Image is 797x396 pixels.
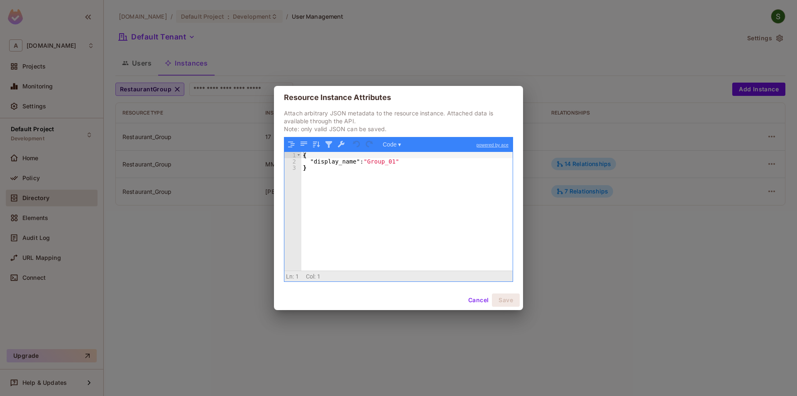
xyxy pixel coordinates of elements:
[492,293,520,307] button: Save
[296,273,299,280] span: 1
[286,273,294,280] span: Ln:
[352,139,362,150] button: Undo last action (Ctrl+Z)
[284,109,513,133] p: Attach arbitrary JSON metadata to the resource instance. Attached data is available through the A...
[323,139,334,150] button: Filter, sort, or transform contents
[306,273,316,280] span: Col:
[472,137,513,152] a: powered by ace
[274,86,523,109] h2: Resource Instance Attributes
[380,139,404,150] button: Code ▾
[286,139,297,150] button: Format JSON data, with proper indentation and line feeds (Ctrl+I)
[364,139,375,150] button: Redo (Ctrl+Shift+Z)
[465,293,492,307] button: Cancel
[336,139,347,150] button: Repair JSON: fix quotes and escape characters, remove comments and JSONP notation, turn JavaScrip...
[298,139,309,150] button: Compact JSON data, remove all whitespaces (Ctrl+Shift+I)
[284,152,301,158] div: 1
[284,164,301,171] div: 3
[284,158,301,164] div: 2
[317,273,320,280] span: 1
[311,139,322,150] button: Sort contents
